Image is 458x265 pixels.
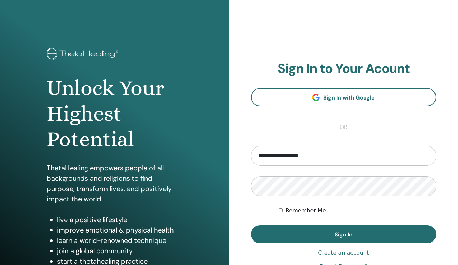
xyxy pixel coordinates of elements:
li: improve emotional & physical health [57,225,182,235]
span: Sign In with Google [323,94,375,101]
h2: Sign In to Your Acount [251,61,437,77]
button: Sign In [251,225,437,243]
span: Sign In [335,231,353,238]
span: or [336,123,351,131]
li: join a global community [57,246,182,256]
a: Create an account [318,249,369,257]
li: learn a world-renowned technique [57,235,182,246]
h1: Unlock Your Highest Potential [47,75,182,152]
li: live a positive lifestyle [57,215,182,225]
label: Remember Me [286,207,326,215]
p: ThetaHealing empowers people of all backgrounds and religions to find purpose, transform lives, a... [47,163,182,204]
div: Keep me authenticated indefinitely or until I manually logout [279,207,436,215]
a: Sign In with Google [251,88,437,106]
